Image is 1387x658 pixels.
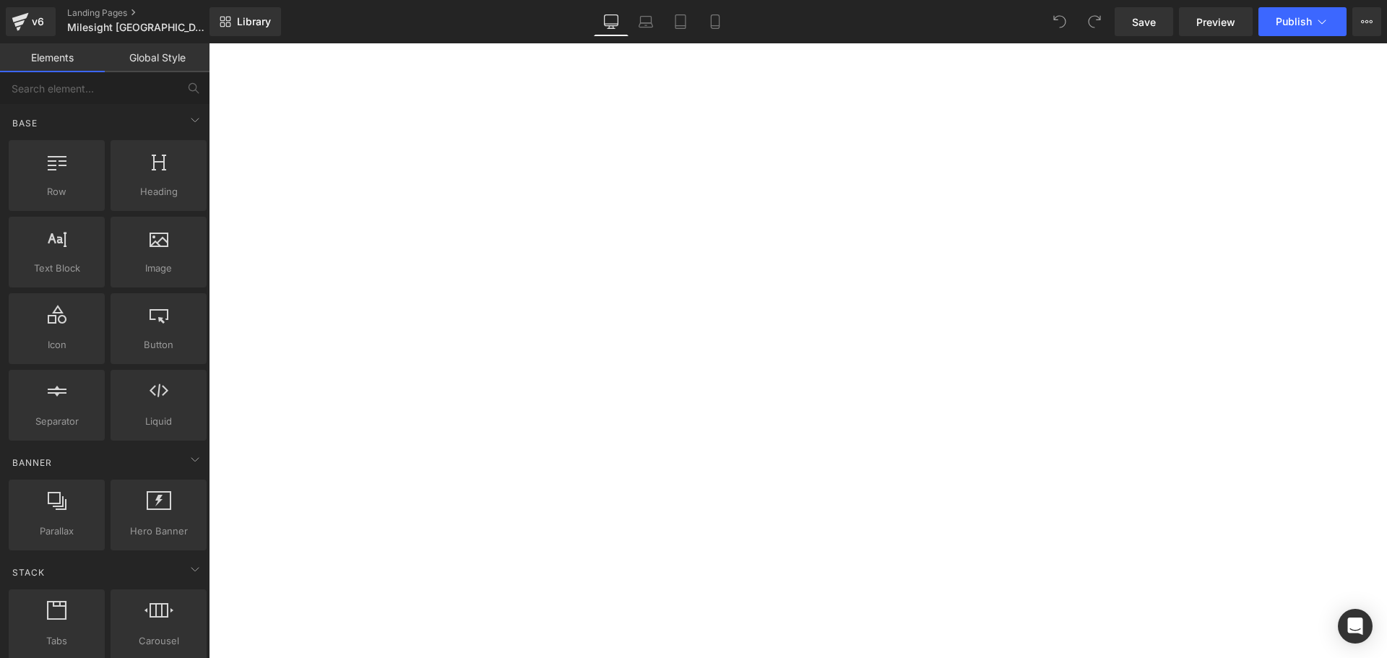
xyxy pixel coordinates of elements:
a: v6 [6,7,56,36]
span: Carousel [115,633,202,649]
a: Landing Pages [67,7,233,19]
span: Base [11,116,39,130]
span: Save [1132,14,1156,30]
span: Hero Banner [115,524,202,539]
span: Heading [115,184,202,199]
button: Publish [1258,7,1347,36]
button: More [1352,7,1381,36]
a: Desktop [594,7,628,36]
div: v6 [29,12,47,31]
span: Publish [1276,16,1312,27]
span: Separator [13,414,100,429]
span: Preview [1196,14,1235,30]
div: Open Intercom Messenger [1338,609,1373,644]
span: Image [115,261,202,276]
span: Row [13,184,100,199]
a: Tablet [663,7,698,36]
a: New Library [209,7,281,36]
span: Text Block [13,261,100,276]
a: Preview [1179,7,1253,36]
span: Button [115,337,202,352]
a: Global Style [105,43,209,72]
span: Icon [13,337,100,352]
span: Milesight [GEOGRAPHIC_DATA] | Authorized Partner by Riverplus [67,22,206,33]
span: Stack [11,566,46,579]
span: Tabs [13,633,100,649]
span: Parallax [13,524,100,539]
a: Laptop [628,7,663,36]
button: Undo [1045,7,1074,36]
span: Library [237,15,271,28]
span: Banner [11,456,53,469]
button: Redo [1080,7,1109,36]
span: Liquid [115,414,202,429]
a: Mobile [698,7,733,36]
